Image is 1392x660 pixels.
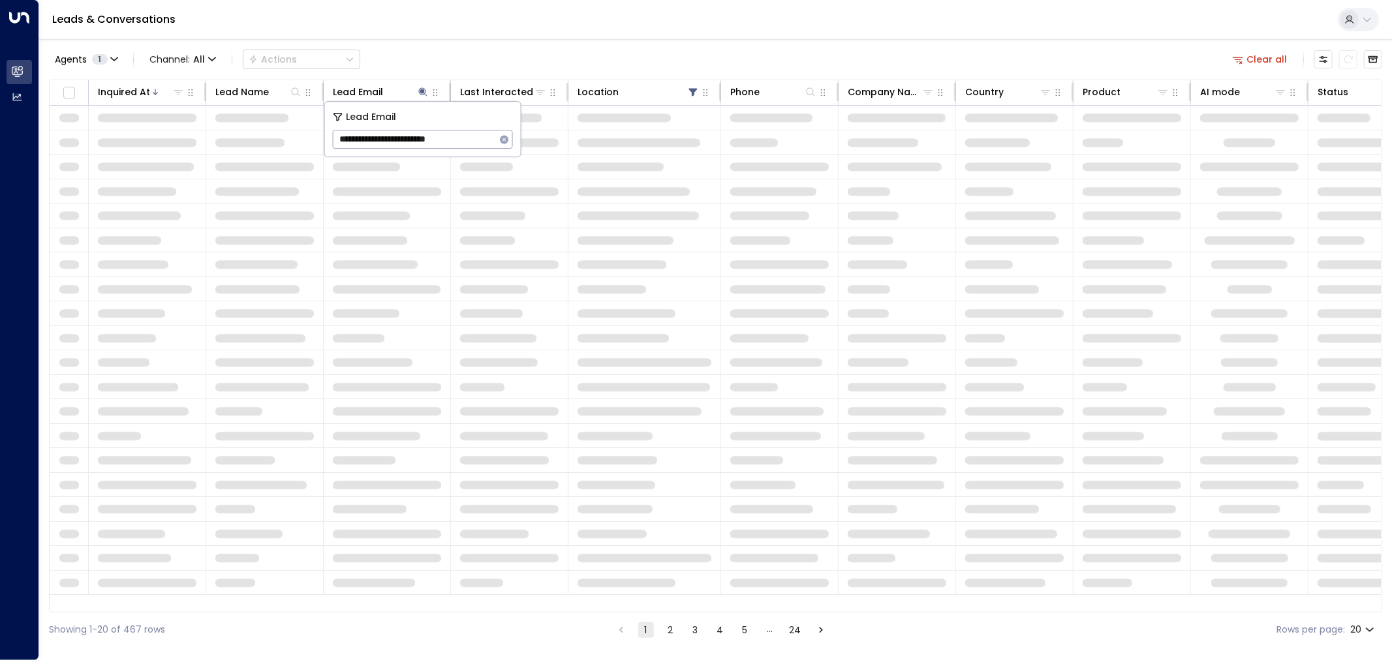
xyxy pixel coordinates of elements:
[848,84,921,100] div: Company Name
[144,50,221,68] span: Channel:
[663,622,679,638] button: Go to page 2
[613,622,829,638] nav: pagination navigation
[1339,50,1357,68] span: Refresh
[144,50,221,68] button: Channel:All
[193,54,205,65] span: All
[346,110,396,125] span: Lead Email
[730,84,817,100] div: Phone
[98,84,150,100] div: Inquired At
[965,84,1052,100] div: Country
[848,84,935,100] div: Company Name
[730,84,760,100] div: Phone
[1318,84,1348,100] div: Status
[1228,50,1293,68] button: Clear all
[1276,623,1345,637] label: Rows per page:
[965,84,1004,100] div: Country
[243,50,360,69] button: Actions
[713,622,728,638] button: Go to page 4
[460,84,533,100] div: Last Interacted
[578,84,619,100] div: Location
[638,622,654,638] button: page 1
[1083,84,1169,100] div: Product
[1200,84,1287,100] div: AI mode
[578,84,700,100] div: Location
[215,84,269,100] div: Lead Name
[1350,620,1377,639] div: 20
[243,50,360,69] div: Button group with a nested menu
[249,53,297,65] div: Actions
[737,622,753,638] button: Go to page 5
[787,622,804,638] button: Go to page 24
[55,55,87,64] span: Agents
[1200,84,1240,100] div: AI mode
[98,84,185,100] div: Inquired At
[333,84,383,100] div: Lead Email
[1083,84,1121,100] div: Product
[762,622,778,638] div: …
[333,84,429,100] div: Lead Email
[460,84,547,100] div: Last Interacted
[1314,50,1333,68] button: Customize
[813,622,829,638] button: Go to next page
[52,12,176,27] a: Leads & Conversations
[1364,50,1382,68] button: Archived Leads
[49,50,123,68] button: Agents1
[92,54,108,65] span: 1
[688,622,704,638] button: Go to page 3
[215,84,302,100] div: Lead Name
[49,623,165,637] div: Showing 1-20 of 467 rows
